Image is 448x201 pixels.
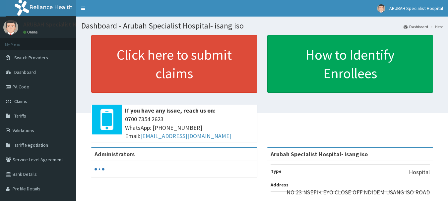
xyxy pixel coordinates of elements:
span: Dashboard [14,69,36,75]
h1: Dashboard - Arubah Specialist Hospital- isang iso [81,22,443,30]
span: Switch Providers [14,55,48,61]
b: Address [271,182,288,188]
a: Dashboard [404,24,428,29]
a: Click here to submit claims [91,35,257,93]
p: Hospital [409,168,430,176]
img: User Image [377,4,385,13]
p: ARUBAH Specialist Hospital [23,22,95,27]
a: [EMAIL_ADDRESS][DOMAIN_NAME] [140,132,231,140]
span: Claims [14,98,27,104]
span: ARUBAH Specialist Hospital [389,5,443,11]
img: User Image [3,20,18,35]
span: Tariffs [14,113,26,119]
svg: audio-loading [95,164,104,174]
b: If you have any issue, reach us on: [125,107,216,114]
a: Online [23,30,39,34]
b: Type [271,168,282,174]
b: Administrators [95,150,135,158]
p: NO 23 NSEFIK EYO CLOSE OFF NDIDEM USANG ISO ROAD [287,188,430,197]
a: How to Identify Enrollees [267,35,433,93]
span: 0700 7354 2623 WhatsApp: [PHONE_NUMBER] Email: [125,115,254,140]
strong: Arubah Specialist Hospital- isang iso [271,150,368,158]
span: Tariff Negotiation [14,142,48,148]
li: Here [429,24,443,29]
